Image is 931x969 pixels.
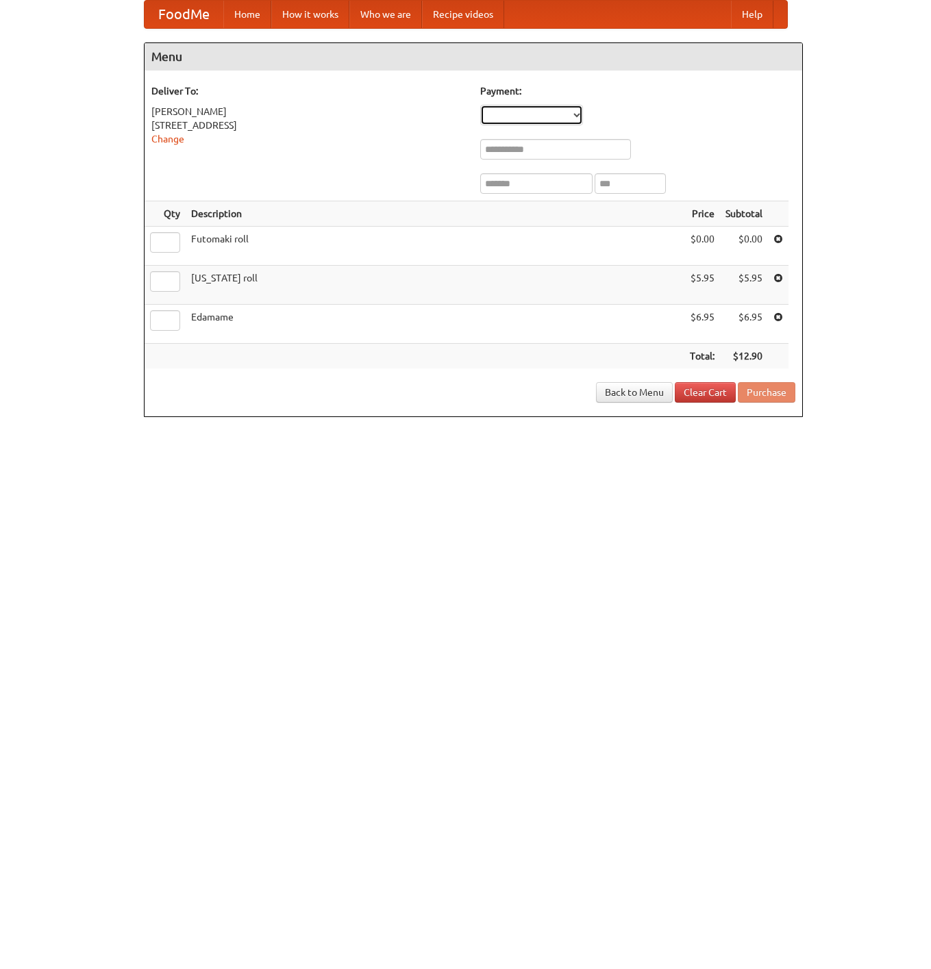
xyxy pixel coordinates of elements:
td: [US_STATE] roll [186,266,684,305]
a: Who we are [349,1,422,28]
td: $6.95 [720,305,768,344]
th: Qty [145,201,186,227]
th: Price [684,201,720,227]
td: Futomaki roll [186,227,684,266]
td: $0.00 [684,227,720,266]
a: Help [731,1,773,28]
th: Subtotal [720,201,768,227]
th: Description [186,201,684,227]
td: $6.95 [684,305,720,344]
th: Total: [684,344,720,369]
a: FoodMe [145,1,223,28]
td: $0.00 [720,227,768,266]
a: Back to Menu [596,382,673,403]
div: [PERSON_NAME] [151,105,467,118]
button: Purchase [738,382,795,403]
h4: Menu [145,43,802,71]
h5: Payment: [480,84,795,98]
td: Edamame [186,305,684,344]
a: Recipe videos [422,1,504,28]
a: How it works [271,1,349,28]
h5: Deliver To: [151,84,467,98]
a: Change [151,134,184,144]
div: [STREET_ADDRESS] [151,118,467,132]
a: Clear Cart [675,382,736,403]
th: $12.90 [720,344,768,369]
td: $5.95 [720,266,768,305]
a: Home [223,1,271,28]
td: $5.95 [684,266,720,305]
